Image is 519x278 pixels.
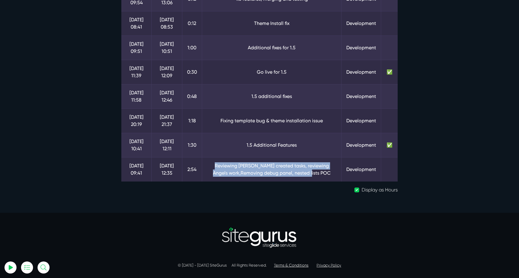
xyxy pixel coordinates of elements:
[121,60,152,84] td: [DATE] 11:39
[152,35,182,60] td: [DATE] 10:51
[274,263,308,267] a: Terms & Conditions
[317,263,341,267] a: Privacy Policy
[182,157,202,182] td: 2:54
[341,60,381,84] td: Development
[20,106,86,119] button: Log In
[341,157,381,182] td: Development
[182,60,202,84] td: 0:30
[182,11,202,35] td: 0:12
[152,133,182,157] td: [DATE] 12:11
[202,157,341,182] td: Reviewing [PERSON_NAME] created tasks, reviewing Angels work,Removing debug panel, nested lists POC
[121,84,152,108] td: [DATE] 11:58
[152,157,182,182] td: [DATE] 12:35
[341,84,381,108] td: Development
[362,186,398,194] label: Display as Hours
[20,71,86,84] input: Email
[202,11,341,35] td: Theme Install fix
[341,133,381,157] td: Development
[152,60,182,84] td: [DATE] 12:09
[182,84,202,108] td: 0:48
[202,84,341,108] td: 1.5 additional fixes
[93,262,426,268] p: © [DATE] - [DATE] SiteGurus All Rights Reserved.
[182,133,202,157] td: 1:30
[341,11,381,35] td: Development
[202,60,341,84] td: Go live for 1.5
[202,108,341,133] td: Fixing template bug & theme installation issue
[152,84,182,108] td: [DATE] 12:46
[152,108,182,133] td: [DATE] 21:37
[381,60,398,84] td: ✅
[121,157,152,182] td: [DATE] 09:41
[182,108,202,133] td: 1:18
[121,35,152,60] td: [DATE] 09:51
[121,133,152,157] td: [DATE] 10:41
[381,133,398,157] td: ✅
[202,35,341,60] td: Additional fixes for 1.5
[182,35,202,60] td: 1:00
[341,35,381,60] td: Development
[341,108,381,133] td: Development
[121,11,152,35] td: [DATE] 08:41
[202,133,341,157] td: 1.5 Additional Features
[152,11,182,35] td: [DATE] 08:53
[121,108,152,133] td: [DATE] 20:19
